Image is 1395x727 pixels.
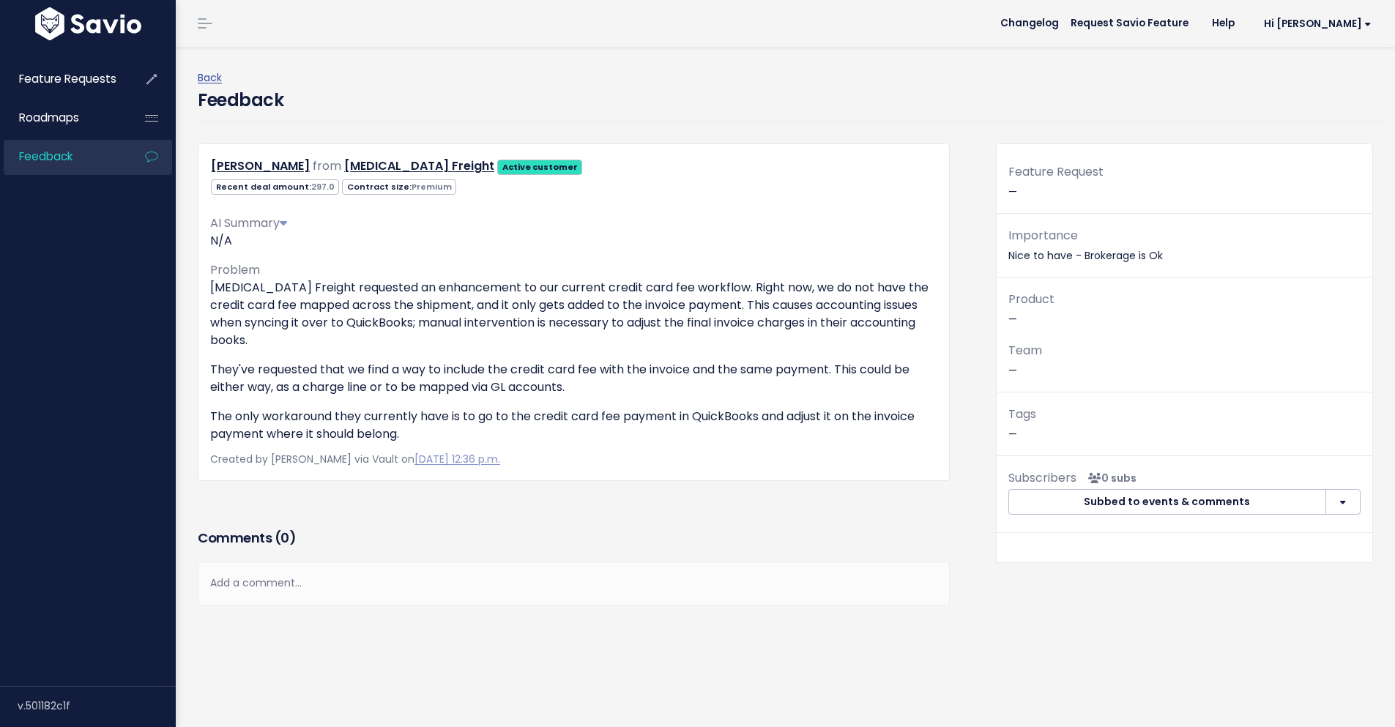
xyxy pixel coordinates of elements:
span: Created by [PERSON_NAME] via Vault on [210,452,500,466]
span: Feedback [19,149,72,164]
span: Tags [1008,406,1036,422]
span: Recent deal amount: [211,179,339,195]
a: Feature Requests [4,62,122,96]
span: Team [1008,342,1042,359]
span: from [313,157,341,174]
span: Hi [PERSON_NAME] [1264,18,1372,29]
a: [MEDICAL_DATA] Freight [344,157,494,174]
a: Hi [PERSON_NAME] [1246,12,1383,35]
span: Premium [412,181,452,193]
a: Back [198,70,222,85]
p: [MEDICAL_DATA] Freight requested an enhancement to our current credit card fee workflow. Right no... [210,279,937,349]
a: Request Savio Feature [1059,12,1200,34]
p: N/A [210,232,937,250]
p: They've requested that we find a way to include the credit card fee with the invoice and the same... [210,361,937,396]
p: — [1008,404,1361,444]
div: Add a comment... [198,562,950,605]
h4: Feedback [198,87,283,113]
span: 297.0 [311,181,335,193]
span: Feature Request [1008,163,1104,180]
span: AI Summary [210,215,287,231]
a: Help [1200,12,1246,34]
span: Feature Requests [19,71,116,86]
a: Roadmaps [4,101,122,135]
p: The only workaround they currently have is to go to the credit card fee payment in QuickBooks and... [210,408,937,443]
a: Feedback [4,140,122,174]
img: logo-white.9d6f32f41409.svg [31,7,145,40]
div: v.501182c1f [18,687,176,725]
span: Subscribers [1008,469,1076,486]
span: <p><strong>Subscribers</strong><br><br> No subscribers yet<br> </p> [1082,471,1137,485]
span: 0 [280,529,289,547]
span: Problem [210,261,260,278]
p: — [1008,289,1361,329]
h3: Comments ( ) [198,528,950,548]
span: Contract size: [342,179,456,195]
span: Roadmaps [19,110,79,125]
p: — [1008,340,1361,380]
strong: Active customer [502,161,578,173]
button: Subbed to events & comments [1008,489,1326,515]
span: Changelog [1000,18,1059,29]
a: [PERSON_NAME] [211,157,310,174]
div: — [997,162,1372,214]
span: Importance [1008,227,1078,244]
span: Product [1008,291,1054,307]
p: Nice to have - Brokerage is Ok [1008,225,1361,265]
a: [DATE] 12:36 p.m. [414,452,500,466]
